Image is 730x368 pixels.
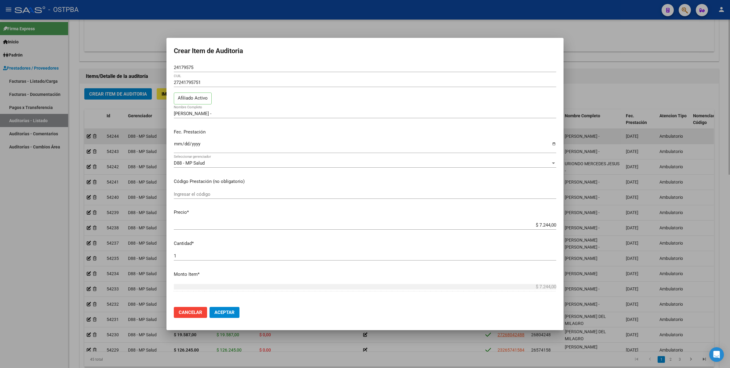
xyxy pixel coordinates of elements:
p: Cantidad [174,240,556,247]
p: Afiliado Activo [174,93,212,104]
h2: Crear Item de Auditoria [174,45,556,57]
span: D88 - MP Salud [174,160,205,166]
div: Open Intercom Messenger [709,347,724,362]
button: Cancelar [174,307,207,318]
p: Monto Item [174,271,556,278]
p: Código Prestación (no obligatorio) [174,178,556,185]
p: Monto Debitado [174,302,556,309]
span: Aceptar [214,310,235,315]
span: Cancelar [179,310,202,315]
button: Aceptar [210,307,239,318]
p: Precio [174,209,556,216]
p: Fec. Prestación [174,129,556,136]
